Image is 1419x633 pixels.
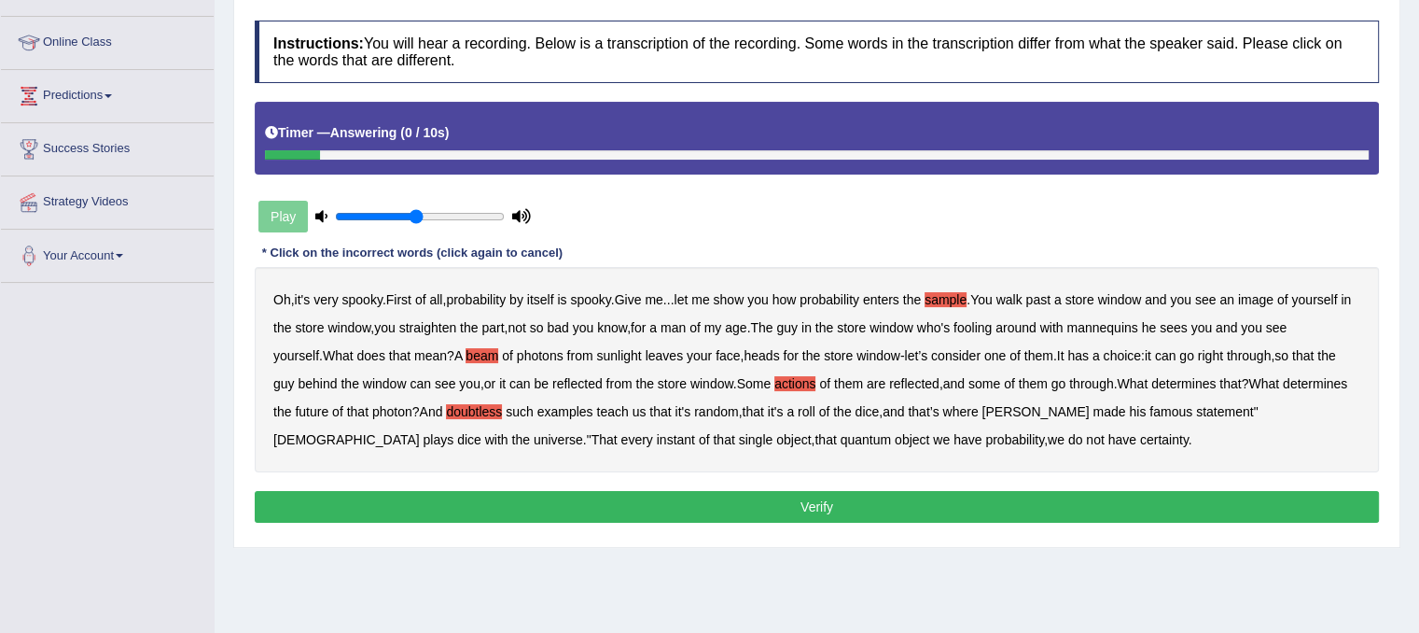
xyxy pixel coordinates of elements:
b: part [481,320,504,335]
b: of [332,404,343,419]
b: certainty [1140,432,1189,447]
b: me [691,292,709,307]
b: reflected [889,376,939,391]
b: Instructions: [273,35,364,51]
b: the [273,320,291,335]
b: fooling [953,320,992,335]
b: the [273,404,291,419]
b: quantum [841,432,891,447]
b: it [1145,348,1151,363]
b: of [415,292,426,307]
b: is [557,292,566,307]
b: That [591,432,618,447]
b: it [499,376,506,391]
b: with [485,432,508,447]
b: in [1341,292,1351,307]
b: leaves [646,348,683,363]
b: his [1129,404,1146,419]
b: has [1067,348,1089,363]
b: are [867,376,885,391]
button: Verify [255,491,1379,523]
b: for [631,320,646,335]
b: itself [527,292,554,307]
b: with [1040,320,1064,335]
b: window [327,320,370,335]
b: your [687,348,712,363]
b: can [509,376,531,391]
b: see [1195,292,1217,307]
b: and [883,404,904,419]
b: the [903,292,921,307]
b: that [1219,376,1241,391]
b: random [694,404,738,419]
b: guy [273,376,295,391]
b: we [933,432,950,447]
b: through [1227,348,1271,363]
b: you [1170,292,1191,307]
b: What [1117,376,1148,391]
b: that’s [908,404,939,419]
b: Some [737,376,772,391]
b: teach [596,404,628,419]
b: the [341,376,358,391]
b: does [357,348,385,363]
b: spooky [570,292,610,307]
b: dice [457,432,481,447]
b: enters [863,292,899,307]
b: of [1009,348,1021,363]
b: the [460,320,478,335]
b: mean [414,348,447,363]
b: see [1266,320,1287,335]
b: beam [466,348,498,363]
b: can [1155,348,1176,363]
b: we [1048,432,1064,447]
b: a [1054,292,1062,307]
a: Online Class [1,17,214,63]
b: how [772,292,797,307]
b: doubtless [446,404,502,419]
b: Give [615,292,642,307]
b: see [435,376,456,391]
b: walk [996,292,1023,307]
b: that [814,432,836,447]
b: Oh [273,292,291,307]
b: go [1179,348,1194,363]
b: actions [774,376,815,391]
b: choice [1103,348,1140,363]
b: us [633,404,647,419]
b: probability [985,432,1044,447]
b: store [295,320,324,335]
b: that [389,348,410,363]
b: instant [657,432,695,447]
b: you [1190,320,1212,335]
b: by [509,292,523,307]
b: single [739,432,773,447]
b: one [984,348,1006,363]
b: that [713,432,734,447]
b: them [834,376,863,391]
b: not [508,320,525,335]
b: probability [446,292,506,307]
b: What [1248,376,1279,391]
div: , . , . ... . , , , . . ? , - . : , , . , . ? ? , , " ." , , . [255,267,1379,472]
b: the [635,376,653,391]
b: all [429,292,442,307]
b: straighten [399,320,456,335]
b: them [1024,348,1053,363]
b: and [1145,292,1166,307]
b: famous [1149,404,1192,419]
b: store [658,376,687,391]
b: yourself [273,348,319,363]
b: sample [925,292,967,307]
b: you [374,320,396,335]
a: Your Account [1,230,214,276]
b: be [534,376,549,391]
b: an [1219,292,1234,307]
b: behind [298,376,337,391]
b: through [1069,376,1113,391]
b: yourself [1291,292,1337,307]
b: can [410,376,431,391]
a: Predictions [1,70,214,117]
b: a [786,404,794,419]
b: around [995,320,1036,335]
